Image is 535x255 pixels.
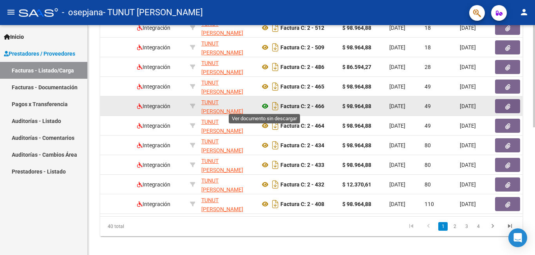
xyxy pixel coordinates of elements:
span: [DATE] [460,103,476,109]
a: go to next page [485,222,500,231]
strong: $ 98.964,88 [342,162,371,168]
div: 23383768594 [201,98,254,114]
mat-icon: menu [6,7,16,17]
div: 23383768594 [201,157,254,173]
span: 80 [425,162,431,168]
span: Integración [137,44,170,51]
i: Descargar documento [270,119,280,132]
span: [DATE] [389,25,405,31]
span: Integración [137,64,170,70]
span: [DATE] [460,123,476,129]
span: [DATE] [389,83,405,90]
strong: $ 98.964,88 [342,103,371,109]
span: TUNUT [PERSON_NAME] [201,119,243,134]
span: 49 [425,123,431,129]
a: 1 [438,222,448,231]
span: [DATE] [389,123,405,129]
span: TUNUT [PERSON_NAME] [201,40,243,56]
strong: Factura C: 2 - 465 [280,83,324,90]
i: Descargar documento [270,198,280,210]
i: Descargar documento [270,22,280,34]
span: 80 [425,181,431,188]
span: 80 [425,142,431,148]
span: [DATE] [460,83,476,90]
span: [DATE] [460,44,476,51]
div: 40 total [100,217,183,236]
span: - TUNUT [PERSON_NAME] [103,4,203,21]
span: 18 [425,44,431,51]
a: 3 [462,222,471,231]
li: page 1 [437,220,449,233]
strong: $ 98.964,88 [342,44,371,51]
span: - osepjana [62,4,103,21]
span: 28 [425,64,431,70]
div: 23383768594 [201,20,254,36]
strong: Factura C: 2 - 408 [280,201,324,207]
span: [DATE] [389,142,405,148]
i: Descargar documento [270,159,280,171]
span: TUNUT [PERSON_NAME] [201,80,243,95]
span: TUNUT [PERSON_NAME] [201,197,243,212]
strong: Factura C: 2 - 464 [280,123,324,129]
span: [DATE] [389,103,405,109]
span: Integración [137,201,170,207]
span: Integración [137,123,170,129]
div: 23383768594 [201,39,254,56]
a: 2 [450,222,459,231]
span: Integración [137,25,170,31]
span: 49 [425,83,431,90]
span: TUNUT [PERSON_NAME] [201,158,243,173]
strong: $ 98.964,88 [342,25,371,31]
mat-icon: person [519,7,529,17]
i: Descargar documento [270,41,280,54]
span: Integración [137,162,170,168]
div: 23383768594 [201,59,254,75]
span: Integración [137,83,170,90]
div: Open Intercom Messenger [508,228,527,247]
div: 23383768594 [201,196,254,212]
span: [DATE] [389,201,405,207]
span: [DATE] [460,201,476,207]
i: Descargar documento [270,100,280,112]
span: [DATE] [460,64,476,70]
span: [DATE] [389,181,405,188]
span: [DATE] [389,162,405,168]
strong: Factura C: 2 - 433 [280,162,324,168]
li: page 3 [461,220,472,233]
strong: $ 98.964,88 [342,123,371,129]
span: [DATE] [460,142,476,148]
div: 23383768594 [201,176,254,193]
span: 110 [425,201,434,207]
span: TUNUT [PERSON_NAME] [201,138,243,154]
a: go to previous page [421,222,436,231]
span: 49 [425,103,431,109]
i: Descargar documento [270,61,280,73]
div: 23383768594 [201,137,254,154]
span: [DATE] [460,162,476,168]
strong: Factura C: 2 - 512 [280,25,324,31]
span: Integración [137,103,170,109]
i: Descargar documento [270,139,280,152]
span: 18 [425,25,431,31]
span: [DATE] [389,44,405,51]
strong: Factura C: 2 - 434 [280,142,324,148]
div: 23383768594 [201,118,254,134]
span: TUNUT [PERSON_NAME] [201,99,243,114]
strong: $ 86.594,27 [342,64,371,70]
strong: Factura C: 2 - 432 [280,181,324,188]
strong: $ 12.370,61 [342,181,371,188]
span: TUNUT [PERSON_NAME] [201,60,243,75]
strong: $ 98.964,88 [342,83,371,90]
a: 4 [474,222,483,231]
strong: Factura C: 2 - 509 [280,44,324,51]
i: Descargar documento [270,80,280,93]
li: page 2 [449,220,461,233]
span: [DATE] [389,64,405,70]
a: go to last page [502,222,517,231]
span: Inicio [4,33,24,41]
div: 23383768594 [201,78,254,95]
i: Descargar documento [270,178,280,191]
a: go to first page [404,222,419,231]
strong: Factura C: 2 - 466 [280,103,324,109]
li: page 4 [472,220,484,233]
